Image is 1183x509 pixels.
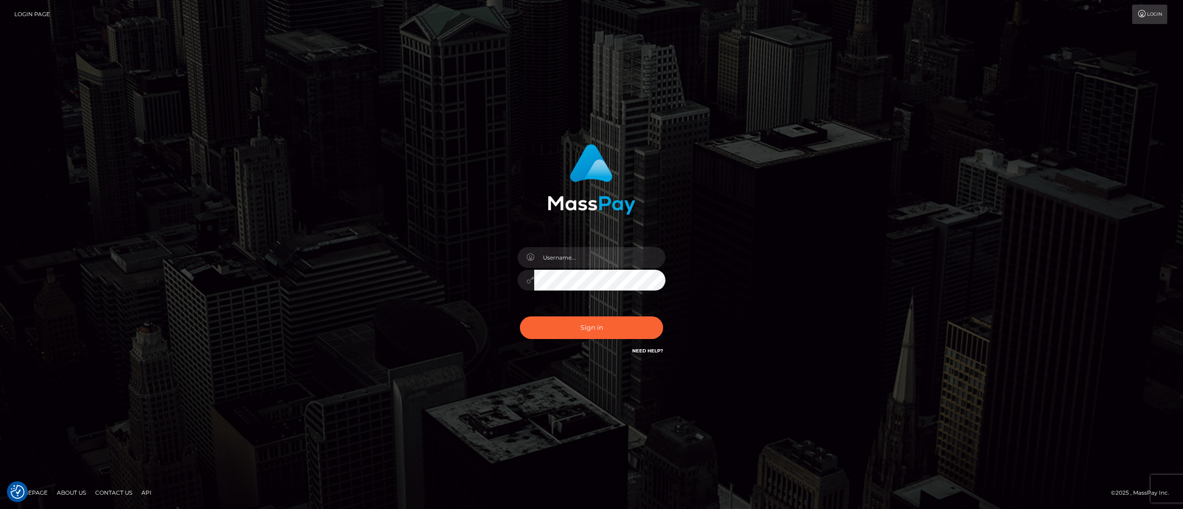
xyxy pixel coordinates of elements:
[1111,488,1176,498] div: © 2025 , MassPay Inc.
[91,485,136,500] a: Contact Us
[1132,5,1167,24] a: Login
[10,485,51,500] a: Homepage
[138,485,155,500] a: API
[53,485,90,500] a: About Us
[11,485,24,499] button: Consent Preferences
[14,5,50,24] a: Login Page
[632,348,663,354] a: Need Help?
[548,144,635,215] img: MassPay Login
[534,247,665,268] input: Username...
[11,485,24,499] img: Revisit consent button
[520,316,663,339] button: Sign in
